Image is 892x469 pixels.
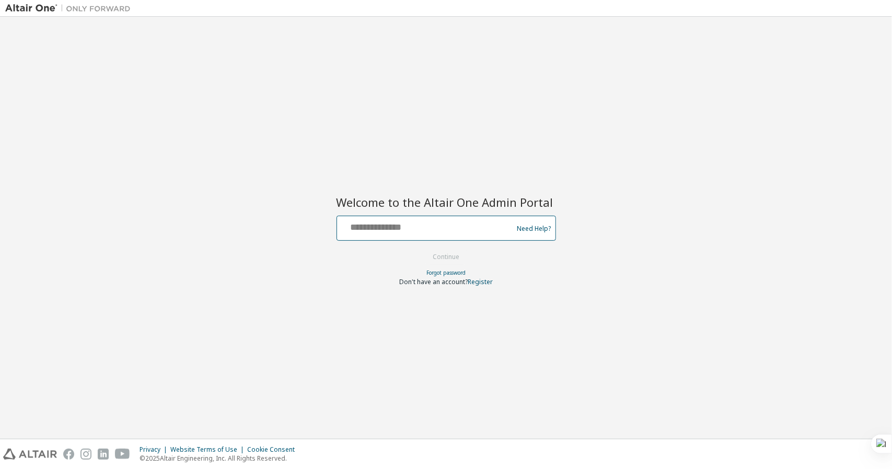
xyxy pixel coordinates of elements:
[170,445,247,454] div: Website Terms of Use
[399,277,468,286] span: Don't have an account?
[337,195,556,209] h2: Welcome to the Altair One Admin Portal
[63,449,74,460] img: facebook.svg
[140,454,301,463] p: © 2025 Altair Engineering, Inc. All Rights Reserved.
[3,449,57,460] img: altair_logo.svg
[247,445,301,454] div: Cookie Consent
[5,3,136,14] img: Altair One
[517,228,551,229] a: Need Help?
[98,449,109,460] img: linkedin.svg
[115,449,130,460] img: youtube.svg
[80,449,91,460] img: instagram.svg
[426,269,466,276] a: Forgot password
[468,277,493,286] a: Register
[140,445,170,454] div: Privacy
